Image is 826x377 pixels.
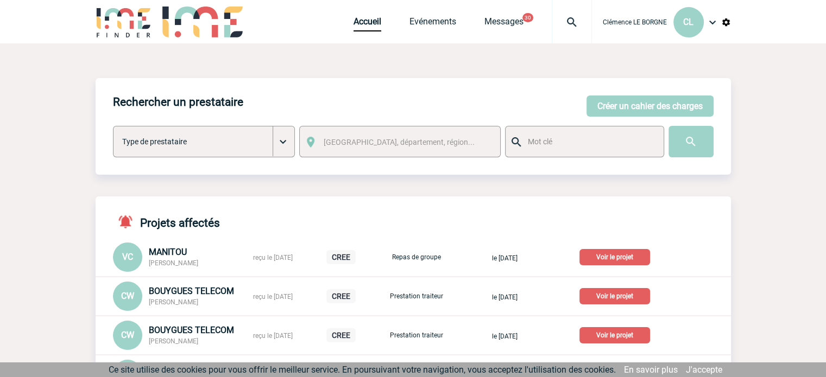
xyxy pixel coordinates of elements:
[113,95,243,108] h4: Rechercher un prestataire
[492,333,518,340] span: le [DATE]
[579,327,650,343] p: Voir le projet
[149,247,187,257] span: MANITOU
[579,290,654,301] a: Voir le projet
[492,254,518,262] span: le [DATE]
[389,292,444,300] p: Prestation traiteur
[354,16,381,31] a: Accueil
[389,253,444,261] p: Repas de groupe
[579,329,654,340] a: Voir le projet
[149,286,234,296] span: BOUYGUES TELECOM
[683,17,693,27] span: CL
[409,16,456,31] a: Evénements
[389,331,444,339] p: Prestation traiteur
[149,259,198,267] span: [PERSON_NAME]
[113,214,220,229] h4: Projets affectés
[624,365,678,375] a: En savoir plus
[117,214,140,229] img: notifications-active-24-px-r.png
[579,288,650,304] p: Voir le projet
[579,249,650,265] p: Voir le projet
[253,254,293,261] span: reçu le [DATE]
[326,250,356,264] p: CREE
[669,126,714,157] input: Submit
[253,293,293,301] span: reçu le [DATE]
[525,135,654,149] input: Mot clé
[686,365,722,375] a: J'accepte
[522,13,533,22] button: 30
[326,289,356,303] p: CREE
[492,293,518,301] span: le [DATE]
[324,138,475,146] span: [GEOGRAPHIC_DATA], département, région...
[109,365,616,375] span: Ce site utilise des cookies pour vous offrir le meilleur service. En poursuivant votre navigation...
[579,251,654,261] a: Voir le projet
[253,332,293,340] span: reçu le [DATE]
[121,291,134,301] span: CW
[96,7,152,37] img: IME-Finder
[326,328,356,342] p: CREE
[149,298,198,306] span: [PERSON_NAME]
[484,16,524,31] a: Messages
[122,252,133,262] span: VC
[149,325,234,335] span: BOUYGUES TELECOM
[603,18,667,26] span: Clémence LE BORGNE
[149,337,198,345] span: [PERSON_NAME]
[121,330,134,340] span: CW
